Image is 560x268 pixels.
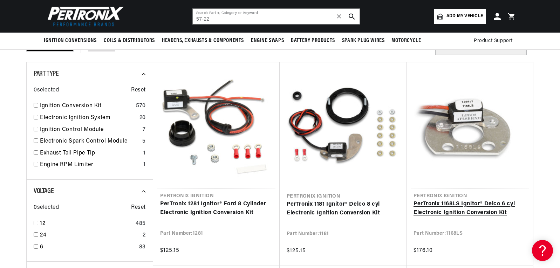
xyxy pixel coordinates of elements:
div: 7 [143,125,146,135]
span: Reset [131,203,146,212]
span: Motorcycle [391,37,421,44]
span: Voltage [34,188,54,195]
div: 5 [142,137,146,146]
span: Add my vehicle [446,13,483,20]
a: Exhaust Tail Pipe Tip [40,149,141,158]
img: Pertronix [44,4,124,28]
div: 1 [143,149,146,158]
button: search button [344,9,360,24]
a: Electronic Spark Control Module [40,137,139,146]
span: Spark Plug Wires [342,37,385,44]
div: 1 [143,160,146,170]
a: Ignition Conversion Kit [40,102,133,111]
a: 6 [40,243,136,252]
span: 0 selected [34,86,59,95]
input: Search Part #, Category or Keyword [193,9,360,24]
div: 485 [136,219,146,228]
a: Electronic Ignition System [40,114,137,123]
summary: Battery Products [287,33,339,49]
div: 83 [139,243,146,252]
summary: Coils & Distributors [100,33,158,49]
summary: Ignition Conversions [44,33,100,49]
span: Engine Swaps [251,37,284,44]
a: Engine RPM Limiter [40,160,141,170]
span: Part Type [34,70,59,77]
a: PerTronix 1168LS Ignitor® Delco 6 cyl Electronic Ignition Conversion Kit [414,200,526,218]
span: Headers, Exhausts & Components [162,37,244,44]
a: PerTronix 1181 Ignitor® Delco 8 cyl Electronic Ignition Conversion Kit [287,200,399,218]
span: Ignition Conversions [44,37,97,44]
a: 12 [40,219,133,228]
span: Reset [131,86,146,95]
div: 20 [139,114,146,123]
span: Coils & Distributors [104,37,155,44]
summary: Product Support [474,33,516,49]
summary: Headers, Exhausts & Components [158,33,247,49]
summary: Motorcycle [388,33,424,49]
div: 2 [143,231,146,240]
summary: Spark Plug Wires [339,33,388,49]
span: Battery Products [291,37,335,44]
a: Ignition Control Module [40,125,140,135]
span: 0 selected [34,203,59,212]
a: Add my vehicle [434,9,486,24]
div: 570 [136,102,146,111]
a: 24 [40,231,140,240]
span: Product Support [474,37,513,45]
a: PerTronix 1281 Ignitor® Ford 8 Cylinder Electronic Ignition Conversion Kit [160,200,273,218]
summary: Engine Swaps [247,33,287,49]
